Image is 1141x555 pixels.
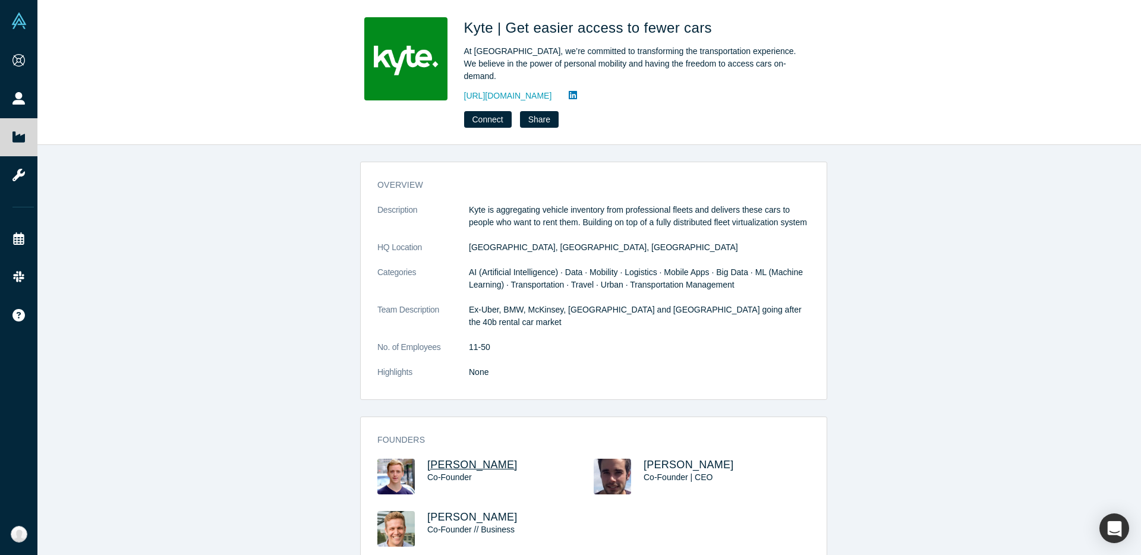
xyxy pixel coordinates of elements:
[377,179,793,191] h3: overview
[11,12,27,29] img: Alchemist Vault Logo
[377,341,469,366] dt: No. of Employees
[469,304,810,329] p: Ex-Uber, BMW, McKinsey, [GEOGRAPHIC_DATA] and [GEOGRAPHIC_DATA] going after the 40b rental car ma...
[469,267,803,289] span: AI (Artificial Intelligence) · Data · Mobility · Logistics · Mobile Apps · Big Data · ML (Machine...
[469,366,810,379] p: None
[644,472,713,482] span: Co-Founder | CEO
[469,341,810,354] dd: 11-50
[464,90,552,102] a: [URL][DOMAIN_NAME]
[520,111,559,128] button: Share
[377,366,469,391] dt: Highlights
[469,241,810,254] dd: [GEOGRAPHIC_DATA], [GEOGRAPHIC_DATA], [GEOGRAPHIC_DATA]
[464,20,716,36] span: Kyte | Get easier access to fewer cars
[377,511,415,547] img: Ludwig Schönack's Profile Image
[377,204,469,241] dt: Description
[11,526,27,543] img: Suhan Lee's Account
[464,111,512,128] button: Connect
[427,525,515,534] span: Co-Founder // Business
[469,204,810,229] p: Kyte is aggregating vehicle inventory from professional fleets and delivers these cars to people ...
[427,472,472,482] span: Co-Founder
[644,459,734,471] a: [PERSON_NAME]
[427,511,518,523] a: [PERSON_NAME]
[464,45,797,83] div: At [GEOGRAPHIC_DATA], we’re committed to transforming the transportation experience. We believe i...
[377,459,415,494] img: Francesco Wiedemann's Profile Image
[377,266,469,304] dt: Categories
[377,304,469,341] dt: Team Description
[364,17,447,100] img: Kyte | Get easier access to fewer cars's Logo
[377,241,469,266] dt: HQ Location
[427,459,518,471] a: [PERSON_NAME]
[594,459,631,494] img: Nikolaus Volk's Profile Image
[377,434,793,446] h3: Founders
